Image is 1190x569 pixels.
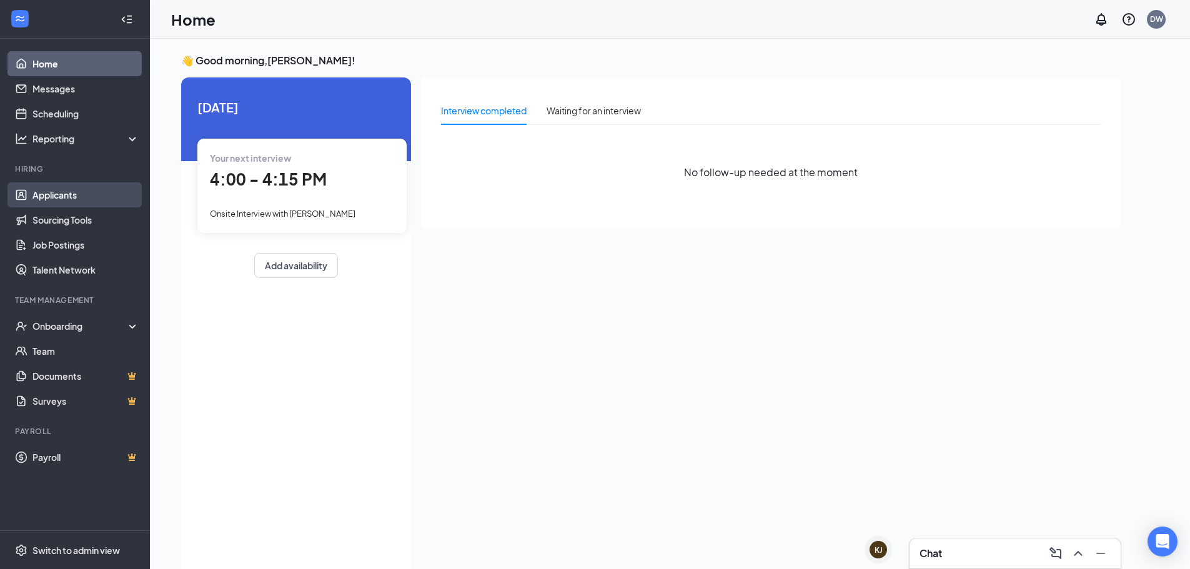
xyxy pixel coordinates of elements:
a: PayrollCrown [32,445,139,470]
span: Onsite Interview with [PERSON_NAME] [210,209,355,219]
a: Team [32,339,139,364]
a: Scheduling [32,101,139,126]
svg: ComposeMessage [1048,546,1063,561]
span: 4:00 - 4:15 PM [210,169,327,189]
svg: WorkstreamLogo [14,12,26,25]
svg: Notifications [1094,12,1109,27]
button: ChevronUp [1068,543,1088,563]
svg: Settings [15,544,27,557]
span: Your next interview [210,152,291,164]
a: Home [32,51,139,76]
div: Interview completed [441,104,527,117]
div: Onboarding [32,320,129,332]
div: Hiring [15,164,137,174]
h1: Home [171,9,216,30]
span: [DATE] [197,97,395,117]
a: Messages [32,76,139,101]
div: Open Intercom Messenger [1148,527,1178,557]
div: Waiting for an interview [547,104,641,117]
svg: Collapse [121,13,133,26]
svg: QuestionInfo [1121,12,1136,27]
span: No follow-up needed at the moment [684,164,858,180]
a: DocumentsCrown [32,364,139,388]
h3: Chat [920,547,942,560]
svg: UserCheck [15,320,27,332]
div: Payroll [15,426,137,437]
button: Add availability [254,253,338,278]
h3: 👋 Good morning, [PERSON_NAME] ! [181,54,1121,67]
button: Minimize [1091,543,1111,563]
div: KJ [875,545,883,555]
a: Sourcing Tools [32,207,139,232]
a: Applicants [32,182,139,207]
div: DW [1150,14,1163,24]
a: SurveysCrown [32,388,139,413]
svg: ChevronUp [1071,546,1086,561]
div: Team Management [15,295,137,305]
a: Job Postings [32,232,139,257]
a: Talent Network [32,257,139,282]
button: ComposeMessage [1046,543,1066,563]
svg: Analysis [15,132,27,145]
svg: Minimize [1093,546,1108,561]
div: Switch to admin view [32,544,120,557]
div: Reporting [32,132,140,145]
